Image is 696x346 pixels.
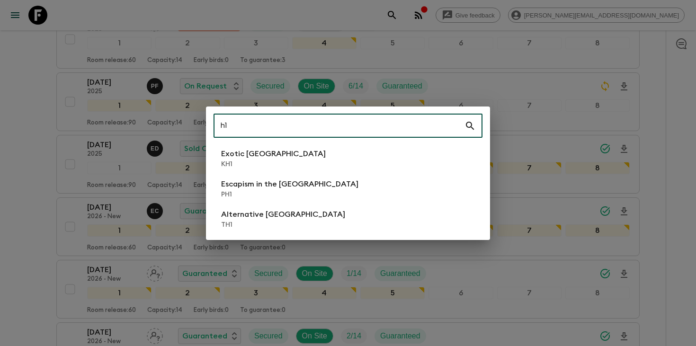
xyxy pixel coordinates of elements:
[221,160,326,169] p: KH1
[221,220,345,230] p: TH1
[221,178,358,190] p: Escapism in the [GEOGRAPHIC_DATA]
[221,148,326,160] p: Exotic [GEOGRAPHIC_DATA]
[221,190,358,199] p: PH1
[221,209,345,220] p: Alternative [GEOGRAPHIC_DATA]
[214,113,464,139] input: Search adventures...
